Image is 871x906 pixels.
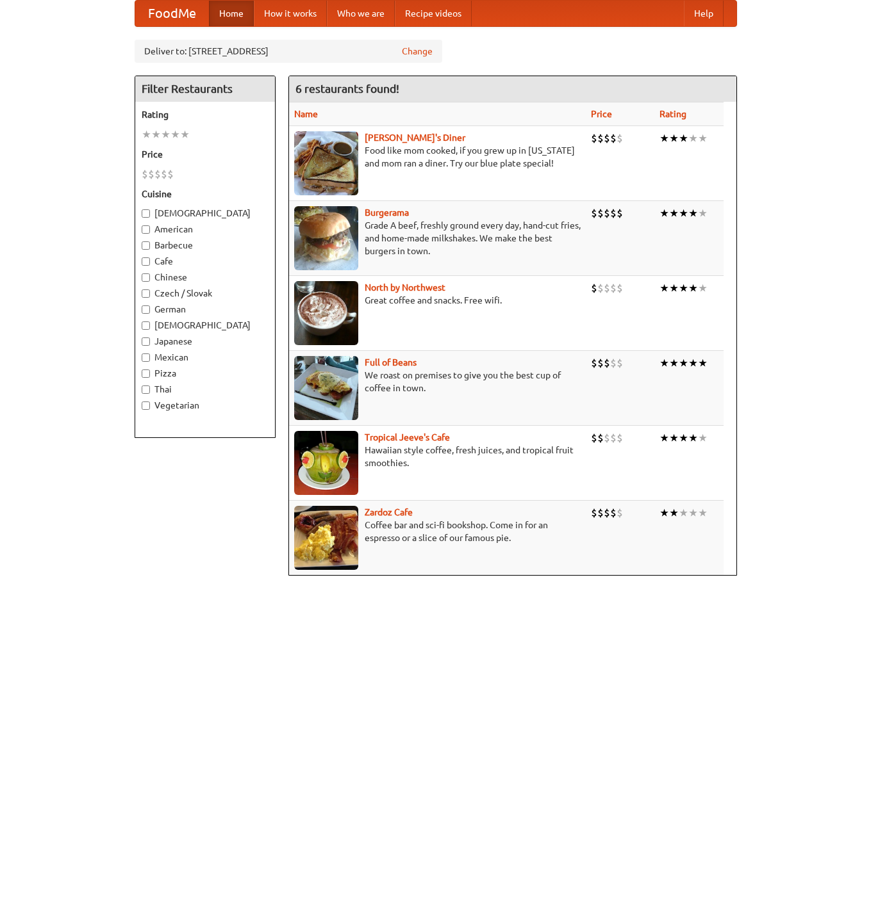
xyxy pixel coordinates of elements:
[294,219,581,257] p: Grade A beef, freshly ground every day, hand-cut fries, and home-made milkshakes. We make the bes...
[395,1,472,26] a: Recipe videos
[688,431,698,445] li: ★
[142,353,150,362] input: Mexican
[142,273,150,282] input: Chinese
[142,239,269,252] label: Barbecue
[610,431,617,445] li: $
[659,431,669,445] li: ★
[365,357,417,368] b: Full of Beans
[294,506,358,570] img: zardoz.jpg
[617,506,623,520] li: $
[142,271,269,284] label: Chinese
[610,356,617,370] li: $
[604,356,610,370] li: $
[142,303,269,316] label: German
[610,131,617,145] li: $
[167,167,174,181] li: $
[135,40,442,63] div: Deliver to: [STREET_ADDRESS]
[365,507,413,517] a: Zardoz Cafe
[688,356,698,370] li: ★
[591,131,597,145] li: $
[679,131,688,145] li: ★
[669,356,679,370] li: ★
[604,506,610,520] li: $
[161,127,170,142] li: ★
[679,506,688,520] li: ★
[294,206,358,270] img: burgerama.jpg
[610,206,617,220] li: $
[597,131,604,145] li: $
[597,281,604,295] li: $
[142,383,269,396] label: Thai
[591,506,597,520] li: $
[142,337,150,346] input: Japanese
[180,127,190,142] li: ★
[142,385,150,394] input: Thai
[617,206,623,220] li: $
[597,431,604,445] li: $
[698,506,708,520] li: ★
[142,207,269,220] label: [DEMOGRAPHIC_DATA]
[604,281,610,295] li: $
[617,431,623,445] li: $
[688,131,698,145] li: ★
[688,506,698,520] li: ★
[604,431,610,445] li: $
[604,131,610,145] li: $
[142,255,269,268] label: Cafe
[170,127,180,142] li: ★
[142,225,150,234] input: American
[617,131,623,145] li: $
[209,1,254,26] a: Home
[679,431,688,445] li: ★
[148,167,154,181] li: $
[142,209,150,218] input: [DEMOGRAPHIC_DATA]
[365,282,445,293] a: North by Northwest
[154,167,161,181] li: $
[294,356,358,420] img: beans.jpg
[365,432,450,442] b: Tropical Jeeve's Cafe
[135,76,275,102] h4: Filter Restaurants
[294,294,581,307] p: Great coffee and snacks. Free wifi.
[617,281,623,295] li: $
[604,206,610,220] li: $
[142,148,269,161] h5: Price
[617,356,623,370] li: $
[142,287,269,300] label: Czech / Slovak
[142,335,269,348] label: Japanese
[659,506,669,520] li: ★
[294,369,581,394] p: We roast on premises to give you the best cup of coffee in town.
[610,506,617,520] li: $
[365,133,465,143] a: [PERSON_NAME]'s Diner
[142,188,269,200] h5: Cuisine
[294,131,358,195] img: sallys.jpg
[142,319,269,332] label: [DEMOGRAPHIC_DATA]
[365,207,409,218] b: Burgerama
[294,444,581,469] p: Hawaiian style coffee, fresh juices, and tropical fruit smoothies.
[142,241,150,250] input: Barbecue
[142,223,269,236] label: American
[610,281,617,295] li: $
[659,131,669,145] li: ★
[688,206,698,220] li: ★
[402,45,433,58] a: Change
[151,127,161,142] li: ★
[135,1,209,26] a: FoodMe
[294,281,358,345] img: north.jpg
[679,281,688,295] li: ★
[591,109,612,119] a: Price
[295,83,399,95] ng-pluralize: 6 restaurants found!
[688,281,698,295] li: ★
[142,369,150,378] input: Pizza
[679,356,688,370] li: ★
[294,519,581,544] p: Coffee bar and sci-fi bookshop. Come in for an espresso or a slice of our famous pie.
[698,356,708,370] li: ★
[669,431,679,445] li: ★
[698,431,708,445] li: ★
[591,281,597,295] li: $
[142,321,150,330] input: [DEMOGRAPHIC_DATA]
[669,281,679,295] li: ★
[294,144,581,170] p: Food like mom cooked, if you grew up in [US_STATE] and mom ran a diner. Try our blue plate special!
